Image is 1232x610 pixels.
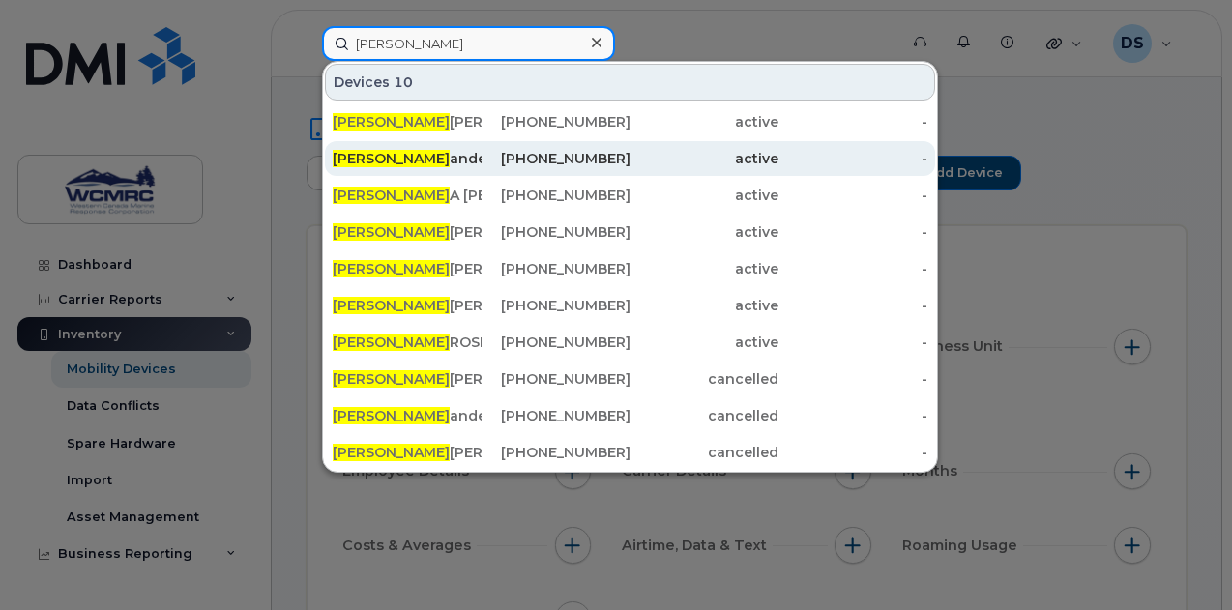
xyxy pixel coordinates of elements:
div: cancelled [631,369,779,389]
a: [PERSON_NAME][PERSON_NAME][PHONE_NUMBER]active- [325,288,935,323]
a: [PERSON_NAME]A [PERSON_NAME][PHONE_NUMBER]active- [325,178,935,213]
div: active [631,112,779,131]
div: Devices [325,64,935,101]
div: [PERSON_NAME] [333,222,482,242]
a: [PERSON_NAME]ROSE[PHONE_NUMBER]active- [325,325,935,360]
div: [PHONE_NUMBER] [482,406,631,425]
a: [PERSON_NAME][PERSON_NAME][PHONE_NUMBER]active- [325,251,935,286]
div: [PHONE_NUMBER] [482,222,631,242]
div: - [778,112,927,131]
div: - [778,406,927,425]
span: [PERSON_NAME] [333,407,450,424]
div: [PERSON_NAME] [333,296,482,315]
span: 10 [394,73,413,92]
div: ROSE [333,333,482,352]
div: - [778,296,927,315]
div: [PHONE_NUMBER] [482,259,631,278]
span: [PERSON_NAME] [333,260,450,277]
div: [PHONE_NUMBER] [482,333,631,352]
div: active [631,186,779,205]
div: [PERSON_NAME] [333,369,482,389]
div: [PHONE_NUMBER] [482,443,631,462]
div: active [631,222,779,242]
div: active [631,259,779,278]
div: - [778,222,927,242]
div: ander Strong [333,406,482,425]
div: ander Strong [333,149,482,168]
div: cancelled [631,406,779,425]
span: [PERSON_NAME] [333,113,450,131]
div: active [631,296,779,315]
div: [PHONE_NUMBER] [482,112,631,131]
a: [PERSON_NAME]ander Strong[PHONE_NUMBER]active- [325,141,935,176]
div: [PHONE_NUMBER] [482,149,631,168]
div: - [778,149,927,168]
div: - [778,333,927,352]
a: [PERSON_NAME][PERSON_NAME] (Assign to New user)[PHONE_NUMBER]cancelled- [325,435,935,470]
div: [PERSON_NAME] [333,259,482,278]
a: [PERSON_NAME][PERSON_NAME][PHONE_NUMBER]active- [325,104,935,139]
span: [PERSON_NAME] [333,370,450,388]
span: [PERSON_NAME] [333,297,450,314]
span: [PERSON_NAME] [333,444,450,461]
div: - [778,443,927,462]
div: - [778,369,927,389]
div: [PHONE_NUMBER] [482,186,631,205]
a: [PERSON_NAME][PERSON_NAME][PHONE_NUMBER]cancelled- [325,362,935,396]
div: [PERSON_NAME] (Assign to New user) [333,443,482,462]
div: [PHONE_NUMBER] [482,369,631,389]
div: [PHONE_NUMBER] [482,296,631,315]
div: A [PERSON_NAME] [333,186,482,205]
div: cancelled [631,443,779,462]
span: [PERSON_NAME] [333,334,450,351]
div: [PERSON_NAME] [333,112,482,131]
span: [PERSON_NAME] [333,150,450,167]
div: active [631,333,779,352]
span: [PERSON_NAME] [333,223,450,241]
div: - [778,186,927,205]
span: [PERSON_NAME] [333,187,450,204]
div: active [631,149,779,168]
a: [PERSON_NAME]ander Strong[PHONE_NUMBER]cancelled- [325,398,935,433]
div: - [778,259,927,278]
a: [PERSON_NAME][PERSON_NAME][PHONE_NUMBER]active- [325,215,935,249]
